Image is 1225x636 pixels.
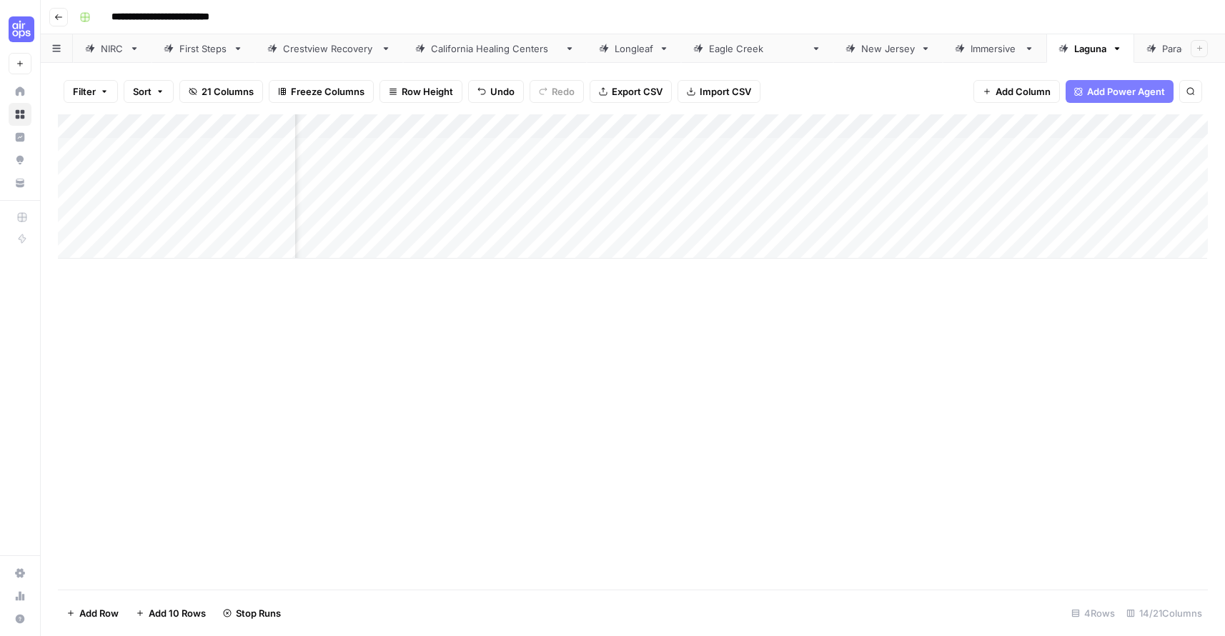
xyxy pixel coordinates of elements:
[996,84,1051,99] span: Add Column
[9,11,31,47] button: Workspace: Cohort 4
[973,80,1060,103] button: Add Column
[79,606,119,620] span: Add Row
[202,84,254,99] span: 21 Columns
[615,41,653,56] div: Longleaf
[587,34,681,63] a: Longleaf
[431,41,559,56] div: [US_STATE] Healing Centers
[403,34,587,63] a: [US_STATE] Healing Centers
[1046,34,1134,63] a: Laguna
[73,34,152,63] a: NIRC
[9,562,31,585] a: Settings
[971,41,1018,56] div: Immersive
[1074,41,1106,56] div: Laguna
[402,84,453,99] span: Row Height
[9,607,31,630] button: Help + Support
[291,84,364,99] span: Freeze Columns
[833,34,943,63] a: [US_STATE]
[530,80,584,103] button: Redo
[861,41,915,56] div: [US_STATE]
[1087,84,1165,99] span: Add Power Agent
[9,149,31,172] a: Opportunities
[9,103,31,126] a: Browse
[943,34,1046,63] a: Immersive
[490,84,515,99] span: Undo
[709,41,805,56] div: [GEOGRAPHIC_DATA]
[380,80,462,103] button: Row Height
[58,602,127,625] button: Add Row
[468,80,524,103] button: Undo
[590,80,672,103] button: Export CSV
[552,84,575,99] span: Redo
[9,172,31,194] a: Your Data
[64,80,118,103] button: Filter
[1121,602,1208,625] div: 14/21 Columns
[255,34,403,63] a: Crestview Recovery
[1066,602,1121,625] div: 4 Rows
[1066,80,1174,103] button: Add Power Agent
[149,606,206,620] span: Add 10 Rows
[9,16,34,42] img: Cohort 4 Logo
[73,84,96,99] span: Filter
[269,80,374,103] button: Freeze Columns
[681,34,833,63] a: [GEOGRAPHIC_DATA]
[1162,41,1200,56] div: Paradiso
[612,84,663,99] span: Export CSV
[9,80,31,103] a: Home
[214,602,289,625] button: Stop Runs
[179,41,227,56] div: First Steps
[9,126,31,149] a: Insights
[127,602,214,625] button: Add 10 Rows
[678,80,760,103] button: Import CSV
[133,84,152,99] span: Sort
[9,585,31,607] a: Usage
[236,606,281,620] span: Stop Runs
[179,80,263,103] button: 21 Columns
[152,34,255,63] a: First Steps
[283,41,375,56] div: Crestview Recovery
[700,84,751,99] span: Import CSV
[124,80,174,103] button: Sort
[101,41,124,56] div: NIRC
